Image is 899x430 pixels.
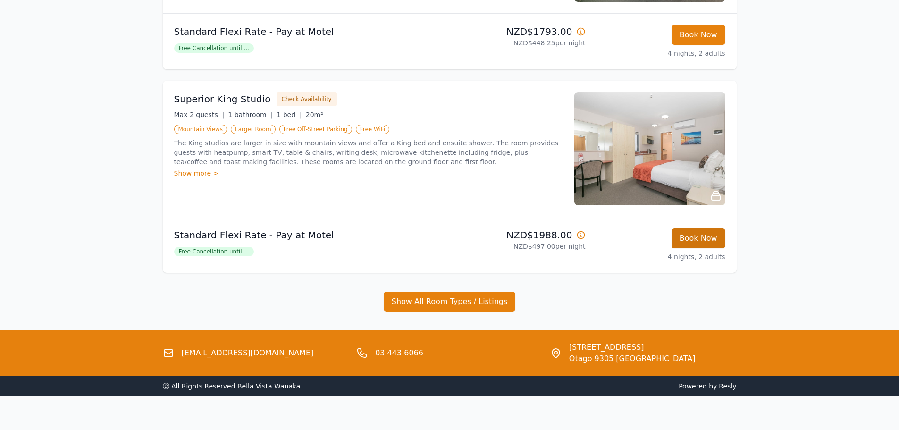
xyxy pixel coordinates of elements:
[454,38,586,48] p: NZD$448.25 per night
[375,347,423,359] a: 03 443 6066
[174,228,446,242] p: Standard Flexi Rate - Pay at Motel
[356,125,390,134] span: Free WiFi
[174,125,227,134] span: Mountain Views
[454,242,586,251] p: NZD$497.00 per night
[569,342,696,353] span: [STREET_ADDRESS]
[231,125,276,134] span: Larger Room
[174,25,446,38] p: Standard Flexi Rate - Pay at Motel
[277,92,337,106] button: Check Availability
[672,228,725,248] button: Book Now
[672,25,725,45] button: Book Now
[174,93,271,106] h3: Superior King Studio
[182,347,314,359] a: [EMAIL_ADDRESS][DOMAIN_NAME]
[174,169,563,178] div: Show more >
[279,125,352,134] span: Free Off-Street Parking
[384,292,516,312] button: Show All Room Types / Listings
[163,382,301,390] span: ⓒ All Rights Reserved. Bella Vista Wanaka
[174,247,254,256] span: Free Cancellation until ...
[306,111,323,118] span: 20m²
[277,111,302,118] span: 1 bed |
[454,381,737,391] span: Powered by
[174,138,563,167] p: The King studios are larger in size with mountain views and offer a King bed and ensuite shower. ...
[174,111,225,118] span: Max 2 guests |
[454,228,586,242] p: NZD$1988.00
[593,49,725,58] p: 4 nights, 2 adults
[174,43,254,53] span: Free Cancellation until ...
[593,252,725,261] p: 4 nights, 2 adults
[719,382,736,390] a: Resly
[569,353,696,364] span: Otago 9305 [GEOGRAPHIC_DATA]
[454,25,586,38] p: NZD$1793.00
[228,111,273,118] span: 1 bathroom |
